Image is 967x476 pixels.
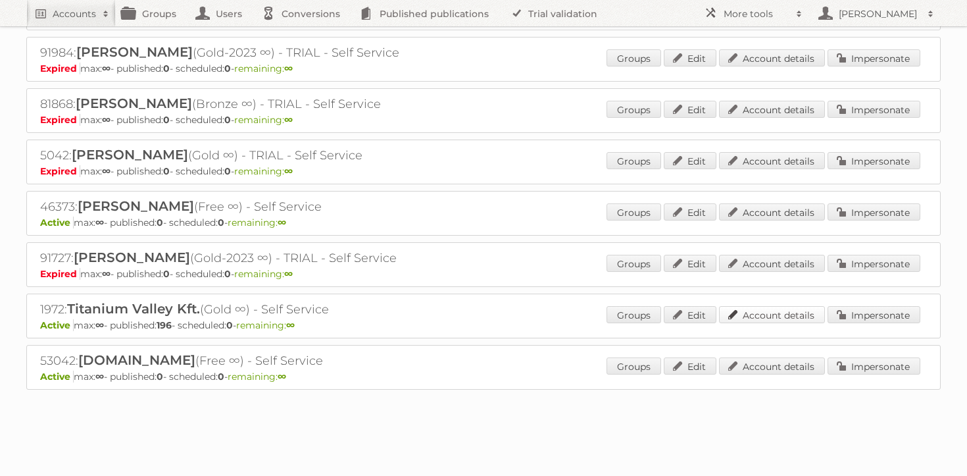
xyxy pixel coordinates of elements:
[102,268,111,280] strong: ∞
[607,49,661,66] a: Groups
[40,371,927,383] p: max: - published: - scheduled: -
[78,198,194,214] span: [PERSON_NAME]
[224,63,231,74] strong: 0
[828,152,920,169] a: Impersonate
[40,198,501,215] h2: 46373: (Free ∞) - Self Service
[163,268,170,280] strong: 0
[607,306,661,323] a: Groups
[234,63,293,74] span: remaining:
[607,203,661,221] a: Groups
[40,114,927,126] p: max: - published: - scheduled: -
[40,319,74,331] span: Active
[218,371,224,383] strong: 0
[40,352,501,369] h2: 53042: (Free ∞) - Self Service
[40,217,927,228] p: max: - published: - scheduled: -
[95,371,104,383] strong: ∞
[40,268,927,280] p: max: - published: - scheduled: -
[163,114,170,126] strong: 0
[835,7,921,20] h2: [PERSON_NAME]
[278,371,286,383] strong: ∞
[163,63,170,74] strong: 0
[157,217,163,228] strong: 0
[607,152,661,169] a: Groups
[607,357,661,375] a: Groups
[224,114,231,126] strong: 0
[40,268,80,280] span: Expired
[284,268,293,280] strong: ∞
[228,371,286,383] span: remaining:
[163,165,170,177] strong: 0
[40,301,501,318] h2: 1972: (Gold ∞) - Self Service
[72,147,188,163] span: [PERSON_NAME]
[724,7,789,20] h2: More tools
[40,165,80,177] span: Expired
[40,371,74,383] span: Active
[76,95,192,111] span: [PERSON_NAME]
[224,165,231,177] strong: 0
[828,357,920,375] a: Impersonate
[40,147,501,164] h2: 5042: (Gold ∞) - TRIAL - Self Service
[40,95,501,113] h2: 81868: (Bronze ∞) - TRIAL - Self Service
[284,165,293,177] strong: ∞
[40,250,501,267] h2: 91727: (Gold-2023 ∞) - TRIAL - Self Service
[74,250,190,265] span: [PERSON_NAME]
[664,101,716,118] a: Edit
[236,319,295,331] span: remaining:
[226,319,233,331] strong: 0
[234,114,293,126] span: remaining:
[40,165,927,177] p: max: - published: - scheduled: -
[284,63,293,74] strong: ∞
[828,255,920,272] a: Impersonate
[95,319,104,331] strong: ∞
[664,152,716,169] a: Edit
[719,152,825,169] a: Account details
[664,49,716,66] a: Edit
[719,49,825,66] a: Account details
[607,101,661,118] a: Groups
[719,306,825,323] a: Account details
[157,371,163,383] strong: 0
[40,114,80,126] span: Expired
[40,63,80,74] span: Expired
[828,49,920,66] a: Impersonate
[228,217,286,228] span: remaining:
[719,101,825,118] a: Account details
[828,306,920,323] a: Impersonate
[40,319,927,331] p: max: - published: - scheduled: -
[664,306,716,323] a: Edit
[102,114,111,126] strong: ∞
[828,101,920,118] a: Impersonate
[95,217,104,228] strong: ∞
[76,44,193,60] span: [PERSON_NAME]
[607,255,661,272] a: Groups
[40,44,501,61] h2: 91984: (Gold-2023 ∞) - TRIAL - Self Service
[157,319,172,331] strong: 196
[40,217,74,228] span: Active
[218,217,224,228] strong: 0
[664,357,716,375] a: Edit
[234,268,293,280] span: remaining:
[78,352,195,368] span: [DOMAIN_NAME]
[278,217,286,228] strong: ∞
[664,203,716,221] a: Edit
[664,255,716,272] a: Edit
[234,165,293,177] span: remaining:
[102,165,111,177] strong: ∞
[102,63,111,74] strong: ∞
[719,357,825,375] a: Account details
[40,63,927,74] p: max: - published: - scheduled: -
[224,268,231,280] strong: 0
[286,319,295,331] strong: ∞
[284,114,293,126] strong: ∞
[67,301,200,317] span: Titanium Valley Kft.
[719,255,825,272] a: Account details
[828,203,920,221] a: Impersonate
[53,7,96,20] h2: Accounts
[719,203,825,221] a: Account details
